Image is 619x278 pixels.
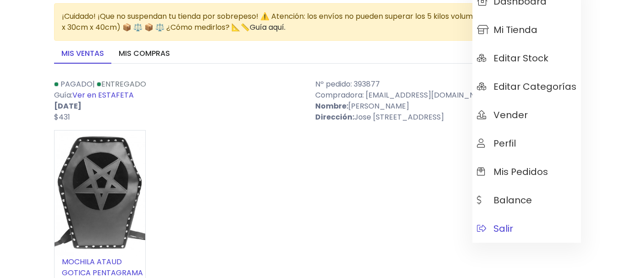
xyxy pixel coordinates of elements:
div: | Guía: [49,79,310,123]
span: Perfil [477,138,516,148]
strong: Nombre: [315,101,348,111]
img: small_1663952738671.jpeg [55,131,145,256]
a: Vender [472,101,581,129]
span: Editar Categorías [477,82,576,92]
a: Ver en ESTAFETA [72,90,134,100]
a: Entregado [97,79,146,89]
span: Pagado [60,79,93,89]
p: Nº pedido: 393877 [315,79,565,90]
span: Salir [477,223,513,234]
a: Mi tienda [472,16,581,44]
span: Balance [477,195,532,205]
span: Mi tienda [477,25,537,35]
a: Salir [472,214,581,243]
a: Perfil [472,129,581,158]
a: Guía aquí. [250,22,285,33]
span: Editar Stock [477,53,548,63]
p: Jose [STREET_ADDRESS] [315,112,565,123]
a: Editar Stock [472,44,581,72]
span: Vender [477,110,528,120]
span: ¡Cuidado! ¡Que no suspendan tu tienda por sobrepeso! ⚠️ Atención: los envíos no pueden superar lo... [62,11,554,33]
strong: Dirección: [315,112,354,122]
p: [PERSON_NAME] [315,101,565,112]
a: Balance [472,186,581,214]
a: Mis compras [111,44,177,64]
a: Mis ventas [54,44,111,64]
p: [DATE] [54,101,304,112]
span: $431 [54,112,70,122]
p: Compradora: [EMAIL_ADDRESS][DOMAIN_NAME] [315,90,565,101]
span: Mis pedidos [477,167,548,177]
a: Mis pedidos [472,158,581,186]
a: Editar Categorías [472,72,581,101]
